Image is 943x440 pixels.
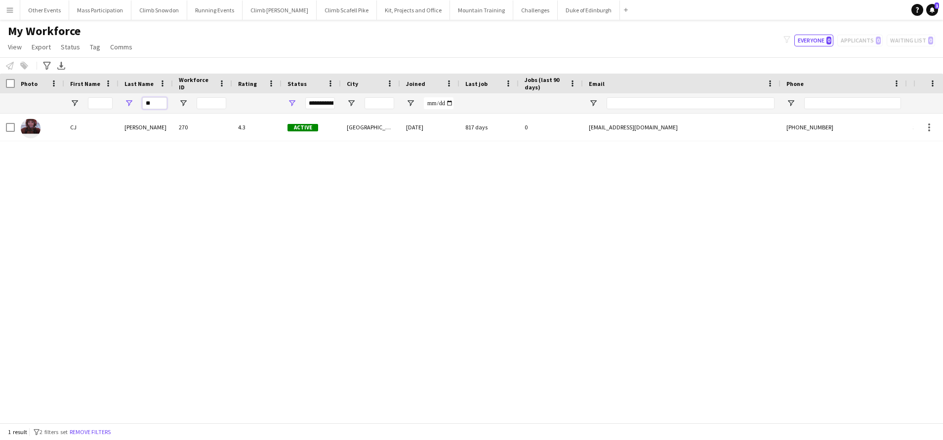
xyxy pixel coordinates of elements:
button: Climb Scafell Pike [317,0,377,20]
span: Comms [110,42,132,51]
button: Other Events [20,0,69,20]
span: Photo [21,80,38,87]
input: Last Name Filter Input [142,97,167,109]
a: 1 [926,4,938,16]
a: Comms [106,40,136,53]
input: Phone Filter Input [804,97,901,109]
span: Tag [90,42,100,51]
div: [GEOGRAPHIC_DATA] [341,114,400,141]
span: Last job [465,80,488,87]
button: Open Filter Menu [589,99,598,108]
button: Climb [PERSON_NAME] [243,0,317,20]
span: Status [61,42,80,51]
span: 2 filters set [40,428,68,436]
span: Active [287,124,318,131]
a: Export [28,40,55,53]
input: First Name Filter Input [88,97,113,109]
div: [PHONE_NUMBER] [780,114,907,141]
button: Open Filter Menu [124,99,133,108]
a: Status [57,40,84,53]
button: Open Filter Menu [786,99,795,108]
span: 1 [935,2,939,9]
span: View [8,42,22,51]
span: 0 [826,37,831,44]
span: Last Name [124,80,154,87]
input: City Filter Input [365,97,394,109]
button: Kit, Projects and Office [377,0,450,20]
button: Open Filter Menu [913,99,922,108]
button: Mountain Training [450,0,513,20]
div: [EMAIL_ADDRESS][DOMAIN_NAME] [583,114,780,141]
a: Tag [86,40,104,53]
button: Open Filter Menu [287,99,296,108]
div: [DATE] [400,114,459,141]
button: Climb Snowdon [131,0,187,20]
span: Export [32,42,51,51]
button: Duke of Edinburgh [558,0,620,20]
div: 4.3 [232,114,282,141]
div: [PERSON_NAME] [119,114,173,141]
input: Joined Filter Input [424,97,453,109]
span: Profile [913,80,933,87]
button: Open Filter Menu [179,99,188,108]
span: My Workforce [8,24,81,39]
span: City [347,80,358,87]
span: Joined [406,80,425,87]
button: Open Filter Menu [406,99,415,108]
button: Challenges [513,0,558,20]
button: Open Filter Menu [70,99,79,108]
input: Workforce ID Filter Input [197,97,226,109]
span: Status [287,80,307,87]
app-action-btn: Export XLSX [55,60,67,72]
span: Email [589,80,605,87]
button: Open Filter Menu [347,99,356,108]
span: Workforce ID [179,76,214,91]
a: View [4,40,26,53]
button: Remove filters [68,427,113,438]
button: Everyone0 [794,35,833,46]
button: Mass Participation [69,0,131,20]
img: CJ Griffiths [21,119,41,138]
button: Running Events [187,0,243,20]
app-action-btn: Advanced filters [41,60,53,72]
div: 270 [173,114,232,141]
span: First Name [70,80,100,87]
span: Phone [786,80,804,87]
input: Email Filter Input [607,97,775,109]
span: Rating [238,80,257,87]
span: Jobs (last 90 days) [525,76,565,91]
div: 0 [519,114,583,141]
div: CJ [64,114,119,141]
div: 817 days [459,114,519,141]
